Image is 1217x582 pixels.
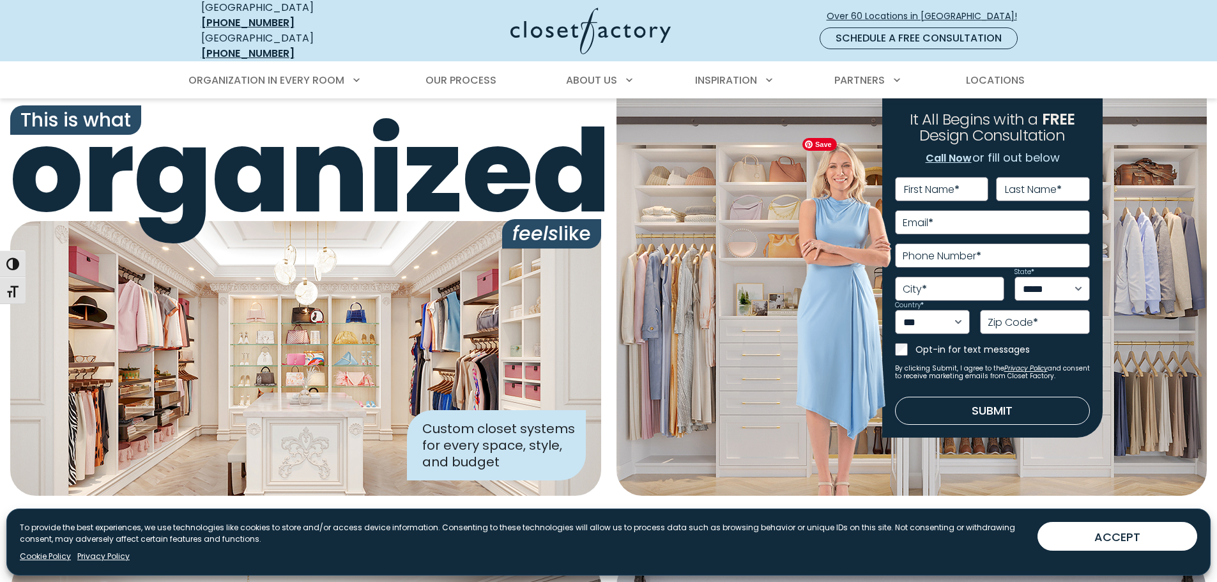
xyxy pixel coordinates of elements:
[903,218,933,228] label: Email
[20,522,1027,545] p: To provide the best experiences, we use technologies like cookies to store and/or access device i...
[20,551,71,562] a: Cookie Policy
[834,73,885,88] span: Partners
[201,46,295,61] a: [PHONE_NUMBER]
[827,10,1027,23] span: Over 60 Locations in [GEOGRAPHIC_DATA]!
[915,343,1090,356] label: Opt-in for text messages
[826,5,1028,27] a: Over 60 Locations in [GEOGRAPHIC_DATA]!
[966,73,1025,88] span: Locations
[512,220,558,247] i: feels
[201,15,295,30] a: [PHONE_NUMBER]
[895,397,1090,425] button: Submit
[1014,269,1034,275] label: State
[895,365,1090,380] small: By clicking Submit, I agree to the and consent to receive marketing emails from Closet Factory.
[10,221,601,496] img: Closet Factory designed closet
[502,219,601,249] span: like
[695,73,757,88] span: Inspiration
[77,551,130,562] a: Privacy Policy
[10,114,601,229] span: organized
[407,410,586,480] div: Custom closet systems for every space, style, and budget
[180,63,1038,98] nav: Primary Menu
[566,73,617,88] span: About Us
[925,150,972,167] a: Call Now
[1005,185,1062,195] label: Last Name
[904,185,960,195] label: First Name
[188,73,344,88] span: Organization in Every Room
[903,284,927,295] label: City
[919,125,1065,146] span: Design Consultation
[1004,364,1048,373] a: Privacy Policy
[1042,109,1075,130] span: FREE
[802,138,837,151] span: Save
[820,27,1018,49] a: Schedule a Free Consultation
[910,109,1038,130] span: It All Begins with a
[1037,522,1197,551] button: ACCEPT
[425,73,496,88] span: Our Process
[988,318,1038,328] label: Zip Code
[510,8,671,54] img: Closet Factory Logo
[903,251,981,261] label: Phone Number
[895,302,924,309] label: Country
[201,31,387,61] div: [GEOGRAPHIC_DATA]
[925,149,1060,167] p: or fill out below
